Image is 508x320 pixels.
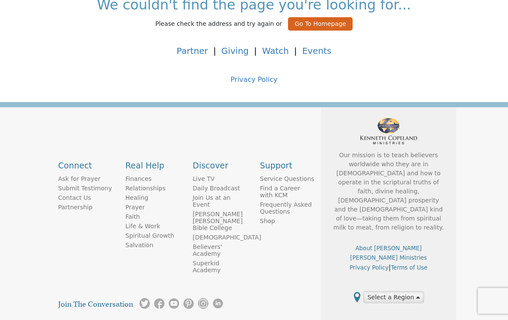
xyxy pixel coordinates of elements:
a: Join Us at an Event [193,193,247,210]
a: Giving [221,46,249,56]
a: Privacy Policy [350,265,389,271]
h2: Join The Conversation [58,300,133,310]
a: Relationships [125,184,180,193]
a: Privacy Policy [230,75,277,85]
a: Service Questions [260,174,314,184]
a: Prayer [125,203,180,212]
img: KCMCenterlineWebUse4ColorBlackText.png [360,118,417,144]
a: Shop [260,217,314,226]
a: [DEMOGRAPHIC_DATA] [193,233,247,242]
a: [PERSON_NAME] [PERSON_NAME] Bible College [193,210,247,233]
a: Superkid Academy [193,259,247,275]
h2: Discover [193,161,247,171]
span: | [251,46,260,56]
a: Live TV [193,174,247,184]
a: Salvation [125,241,180,250]
p: Please check the address and try again or [152,17,285,32]
h2: Real Help [125,161,180,171]
a: Spiritual Growth [125,231,180,241]
a: Faith [125,212,180,222]
a: Events [302,46,331,56]
h2: Connect [58,161,112,171]
button: Select a Region [363,292,424,304]
a: Partnership [58,203,112,212]
a: Partner [177,46,208,56]
a: Terms of Use [391,265,427,271]
div: | [331,244,446,273]
a: Healing [125,193,180,203]
a: Submit Testimony [58,184,112,193]
a: Frequently Asked Questions [260,200,314,217]
a: Find a Career with KCM [260,184,314,200]
a: About [PERSON_NAME] [PERSON_NAME] Ministries [350,245,427,262]
a: Daily Broadcast [193,184,247,193]
a: Life & Work [125,222,180,231]
a: Finances [125,174,180,184]
h2: Support [260,161,314,171]
span: | [210,46,219,56]
button: Go To Homepage [288,18,353,31]
a: Watch [262,46,289,56]
span: | [291,46,300,56]
p: Our mission is to teach believers worldwide who they are in [DEMOGRAPHIC_DATA] and how to operate... [331,151,446,233]
a: Believers' Academy [193,242,247,259]
a: Contact Us [58,193,112,203]
a: Ask for Prayer [58,174,112,184]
